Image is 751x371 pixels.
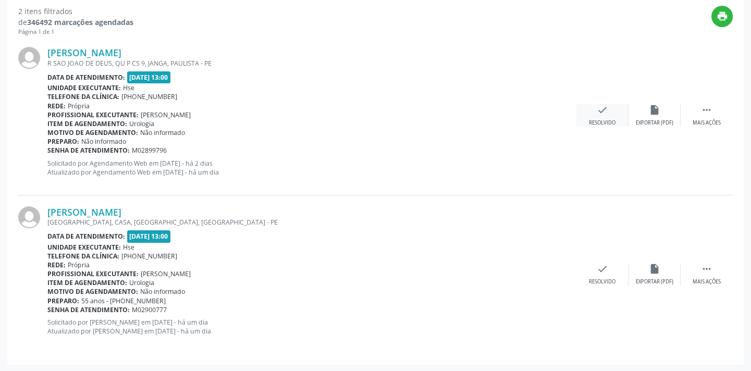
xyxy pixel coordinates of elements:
[141,110,191,119] span: [PERSON_NAME]
[132,305,167,314] span: M02900777
[127,230,171,242] span: [DATE] 13:00
[47,119,127,128] b: Item de agendamento:
[18,6,133,17] div: 2 itens filtrados
[127,71,171,83] span: [DATE] 13:00
[47,243,121,252] b: Unidade executante:
[123,243,134,252] span: Hse
[47,47,121,58] a: [PERSON_NAME]
[47,287,138,296] b: Motivo de agendamento:
[27,17,133,27] strong: 346492 marcações agendadas
[701,263,712,275] i: 
[693,119,721,127] div: Mais ações
[47,146,130,155] b: Senha de atendimento:
[18,17,133,28] div: de
[68,102,90,110] span: Própria
[47,278,127,287] b: Item de agendamento:
[589,119,615,127] div: Resolvido
[141,269,191,278] span: [PERSON_NAME]
[47,305,130,314] b: Senha de atendimento:
[597,104,608,116] i: check
[47,252,119,261] b: Telefone da clínica:
[121,252,177,261] span: [PHONE_NUMBER]
[47,59,576,68] div: R SAO JOAO DE DEUS, QU P CS 9, JANGA, PAULISTA - PE
[129,119,154,128] span: Urologia
[121,92,177,101] span: [PHONE_NUMBER]
[18,28,133,36] div: Página 1 de 1
[47,232,125,241] b: Data de atendimento:
[47,206,121,218] a: [PERSON_NAME]
[132,146,167,155] span: M02899796
[693,278,721,286] div: Mais ações
[47,128,138,137] b: Motivo de agendamento:
[701,104,712,116] i: 
[636,119,673,127] div: Exportar (PDF)
[47,261,66,269] b: Rede:
[636,278,673,286] div: Exportar (PDF)
[649,263,660,275] i: insert_drive_file
[47,92,119,101] b: Telefone da clínica:
[47,318,576,336] p: Solicitado por [PERSON_NAME] em [DATE] - há um dia Atualizado por [PERSON_NAME] em [DATE] - há um...
[47,218,576,227] div: [GEOGRAPHIC_DATA], CASA, [GEOGRAPHIC_DATA], [GEOGRAPHIC_DATA] - PE
[81,137,126,146] span: Não informado
[597,263,608,275] i: check
[649,104,660,116] i: insert_drive_file
[81,296,166,305] span: 55 anos - [PHONE_NUMBER]
[47,73,125,82] b: Data de atendimento:
[717,10,728,22] i: print
[47,269,139,278] b: Profissional executante:
[711,6,733,27] button: print
[140,287,185,296] span: Não informado
[47,296,79,305] b: Preparo:
[47,110,139,119] b: Profissional executante:
[140,128,185,137] span: Não informado
[18,47,40,69] img: img
[68,261,90,269] span: Própria
[47,83,121,92] b: Unidade executante:
[47,159,576,177] p: Solicitado por Agendamento Web em [DATE] - há 2 dias Atualizado por Agendamento Web em [DATE] - h...
[18,206,40,228] img: img
[47,137,79,146] b: Preparo:
[129,278,154,287] span: Urologia
[47,102,66,110] b: Rede:
[589,278,615,286] div: Resolvido
[123,83,134,92] span: Hse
